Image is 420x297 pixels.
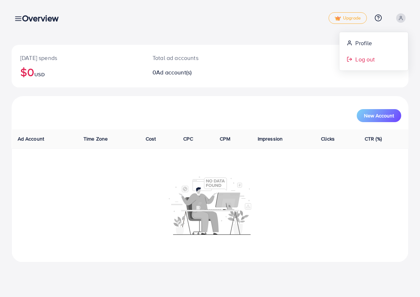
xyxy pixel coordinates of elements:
[321,135,335,142] span: Clicks
[355,55,375,64] span: Log out
[335,16,341,21] img: tick
[20,65,135,79] h2: $0
[146,135,156,142] span: Cost
[153,69,235,76] h2: 0
[169,176,251,235] img: No account
[335,16,361,21] span: Upgrade
[258,135,283,142] span: Impression
[365,135,382,142] span: CTR (%)
[156,68,192,76] span: Ad account(s)
[329,12,367,24] a: tickUpgrade
[153,53,235,62] p: Total ad accounts
[220,135,230,142] span: CPM
[20,53,135,62] p: [DATE] spends
[83,135,108,142] span: Time Zone
[364,113,394,118] span: New Account
[34,71,44,78] span: USD
[22,13,64,23] h3: Overview
[357,109,401,122] button: New Account
[18,135,44,142] span: Ad Account
[183,135,193,142] span: CPC
[355,39,372,47] span: Profile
